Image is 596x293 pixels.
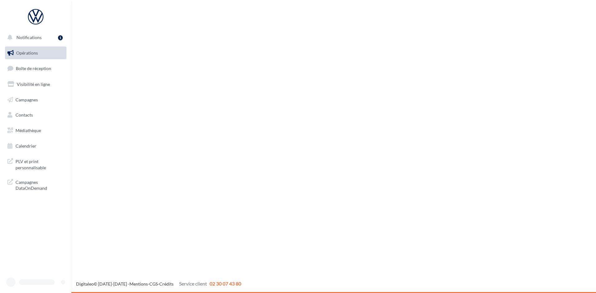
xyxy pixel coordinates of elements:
[4,155,68,173] a: PLV et print personnalisable
[16,178,64,191] span: Campagnes DataOnDemand
[159,281,174,286] a: Crédits
[4,78,68,91] a: Visibilité en ligne
[16,157,64,171] span: PLV et print personnalisable
[16,128,41,133] span: Médiathèque
[4,62,68,75] a: Boîte de réception
[58,35,63,40] div: 1
[4,175,68,194] a: Campagnes DataOnDemand
[16,112,33,118] span: Contacts
[16,35,42,40] span: Notifications
[4,47,68,60] a: Opérations
[4,140,68,153] a: Calendrier
[4,31,65,44] button: Notifications 1
[76,281,241,286] span: © [DATE]-[DATE] - - -
[16,66,51,71] span: Boîte de réception
[16,97,38,102] span: Campagnes
[4,124,68,137] a: Médiathèque
[4,93,68,106] a: Campagnes
[210,281,241,286] span: 02 30 07 43 80
[17,82,50,87] span: Visibilité en ligne
[16,143,36,149] span: Calendrier
[179,281,207,286] span: Service client
[16,50,38,55] span: Opérations
[129,281,148,286] a: Mentions
[149,281,158,286] a: CGS
[76,281,94,286] a: Digitaleo
[4,109,68,122] a: Contacts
